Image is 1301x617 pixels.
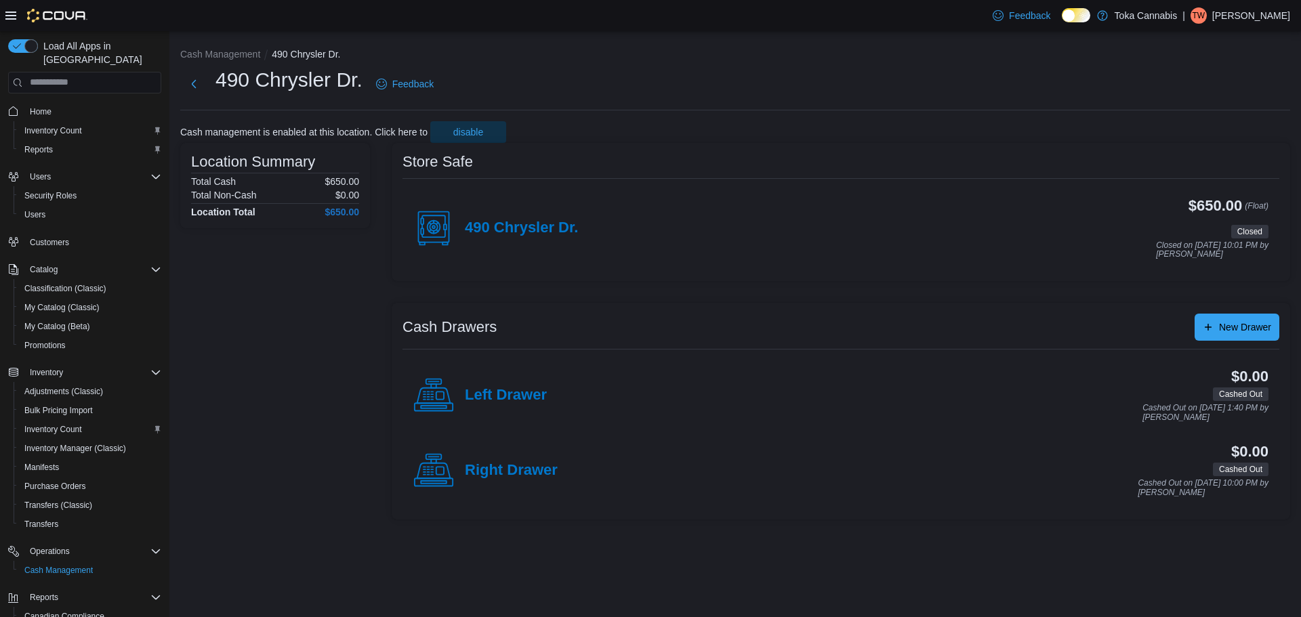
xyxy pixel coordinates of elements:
[24,481,86,492] span: Purchase Orders
[24,589,64,605] button: Reports
[392,77,434,91] span: Feedback
[14,298,167,317] button: My Catalog (Classic)
[24,443,126,454] span: Inventory Manager (Classic)
[19,188,82,204] a: Security Roles
[19,280,161,297] span: Classification (Classic)
[19,188,161,204] span: Security Roles
[325,176,359,187] p: $650.00
[24,364,68,381] button: Inventory
[19,421,87,438] a: Inventory Count
[335,190,359,200] p: $0.00
[1219,320,1271,334] span: New Drawer
[1182,7,1185,24] p: |
[14,496,167,515] button: Transfers (Classic)
[453,125,483,139] span: disable
[14,140,167,159] button: Reports
[1062,8,1090,22] input: Dark Mode
[30,264,58,275] span: Catalog
[14,561,167,580] button: Cash Management
[465,219,578,237] h4: 490 Chrysler Dr.
[1213,387,1268,401] span: Cashed Out
[215,66,363,93] h1: 490 Chrysler Dr.
[1142,404,1268,422] p: Cashed Out on [DATE] 1:40 PM by [PERSON_NAME]
[24,405,93,416] span: Bulk Pricing Import
[24,543,161,559] span: Operations
[430,121,506,143] button: disable
[1231,444,1268,460] h3: $0.00
[19,207,161,223] span: Users
[14,186,167,205] button: Security Roles
[19,318,96,335] a: My Catalog (Beta)
[24,103,161,120] span: Home
[1193,7,1205,24] span: TW
[19,459,64,475] a: Manifests
[30,367,63,378] span: Inventory
[19,337,161,354] span: Promotions
[24,462,59,473] span: Manifests
[24,519,58,530] span: Transfers
[30,171,51,182] span: Users
[24,500,92,511] span: Transfers (Classic)
[24,125,82,136] span: Inventory Count
[38,39,161,66] span: Load All Apps in [GEOGRAPHIC_DATA]
[14,477,167,496] button: Purchase Orders
[19,123,161,139] span: Inventory Count
[24,261,161,278] span: Catalog
[24,340,66,351] span: Promotions
[987,2,1056,29] a: Feedback
[24,234,75,251] a: Customers
[24,302,100,313] span: My Catalog (Classic)
[325,207,359,217] h4: $650.00
[19,337,71,354] a: Promotions
[191,154,315,170] h3: Location Summary
[19,402,98,419] a: Bulk Pricing Import
[14,382,167,401] button: Adjustments (Classic)
[24,261,63,278] button: Catalog
[24,283,106,294] span: Classification (Classic)
[30,237,69,248] span: Customers
[24,386,103,397] span: Adjustments (Classic)
[30,592,58,603] span: Reports
[19,562,98,578] a: Cash Management
[24,144,53,155] span: Reports
[3,542,167,561] button: Operations
[1219,388,1262,400] span: Cashed Out
[1231,368,1268,385] h3: $0.00
[14,401,167,420] button: Bulk Pricing Import
[1219,463,1262,475] span: Cashed Out
[19,142,161,158] span: Reports
[1231,225,1268,238] span: Closed
[27,9,87,22] img: Cova
[191,176,236,187] h6: Total Cash
[24,565,93,576] span: Cash Management
[19,421,161,438] span: Inventory Count
[14,121,167,140] button: Inventory Count
[24,209,45,220] span: Users
[180,47,1290,64] nav: An example of EuiBreadcrumbs
[180,127,428,137] p: Cash management is enabled at this location. Click here to
[24,589,161,605] span: Reports
[19,497,161,513] span: Transfers (Classic)
[1213,463,1268,476] span: Cashed Out
[3,363,167,382] button: Inventory
[14,317,167,336] button: My Catalog (Beta)
[14,205,167,224] button: Users
[19,459,161,475] span: Manifests
[19,142,58,158] a: Reports
[1245,198,1268,222] p: (Float)
[1009,9,1050,22] span: Feedback
[14,439,167,458] button: Inventory Manager (Classic)
[3,102,167,121] button: Home
[19,497,98,513] a: Transfers (Classic)
[19,280,112,297] a: Classification (Classic)
[19,299,105,316] a: My Catalog (Classic)
[19,123,87,139] a: Inventory Count
[19,440,161,456] span: Inventory Manager (Classic)
[24,234,161,251] span: Customers
[3,167,167,186] button: Users
[19,207,51,223] a: Users
[1189,198,1242,214] h3: $650.00
[19,299,161,316] span: My Catalog (Classic)
[402,154,473,170] h3: Store Safe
